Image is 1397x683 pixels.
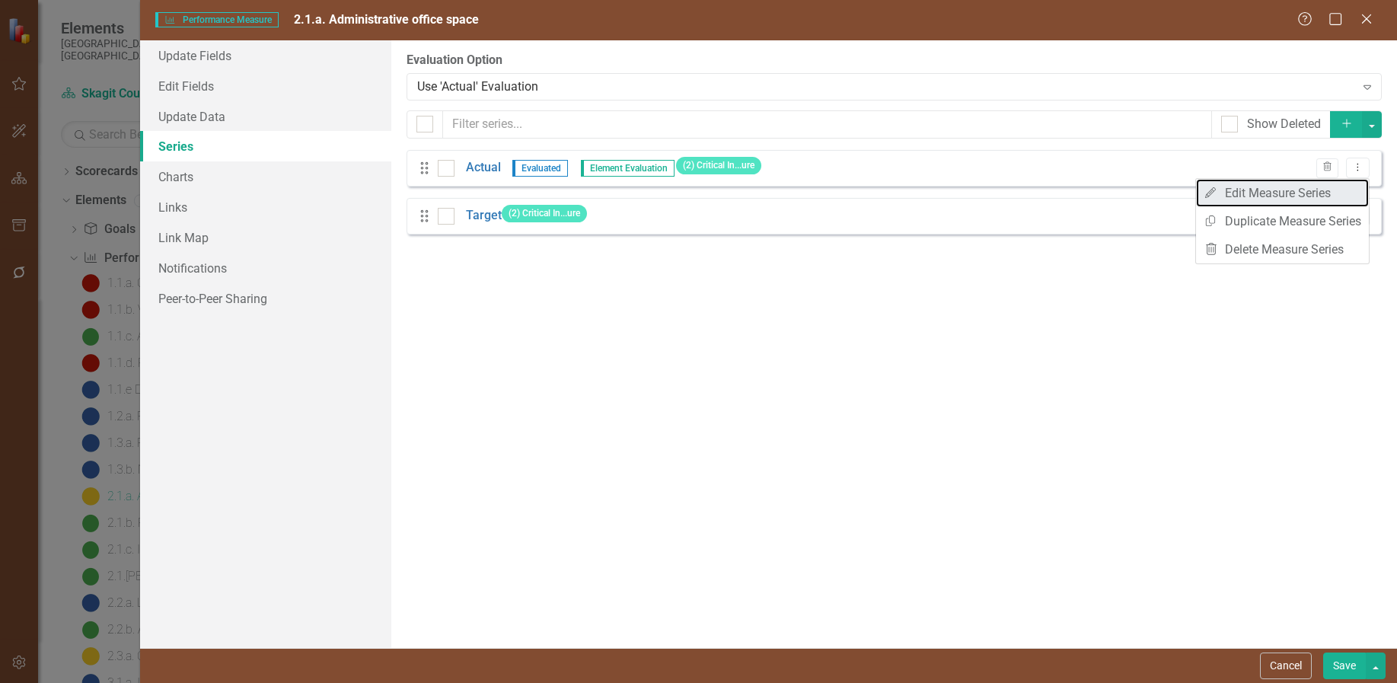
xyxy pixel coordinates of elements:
a: Delete Measure Series [1196,235,1369,263]
a: Update Data [140,101,391,132]
div: Show Deleted [1247,116,1321,133]
span: Element Evaluation [581,160,675,177]
label: Evaluation Option [407,52,1382,69]
a: Duplicate Measure Series [1196,207,1369,235]
span: Evaluated [512,160,568,177]
span: 2.1.a. Administrative office space [294,12,479,27]
a: Update Fields [140,40,391,71]
button: Cancel [1260,653,1312,679]
a: Target [466,207,502,225]
div: Use 'Actual' Evaluation [417,78,1355,95]
a: Edit Fields [140,71,391,101]
a: Actual [466,159,501,177]
button: Save [1323,653,1366,679]
a: Link Map [140,222,391,253]
span: Performance Measure [155,12,279,27]
span: (2) Critical In...ure [502,205,587,222]
a: Edit Measure Series [1196,179,1369,207]
input: Filter series... [442,110,1212,139]
a: Links [140,192,391,222]
a: Series [140,131,391,161]
a: Notifications [140,253,391,283]
span: (2) Critical In...ure [676,157,761,174]
a: Peer-to-Peer Sharing [140,283,391,314]
a: Charts [140,161,391,192]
